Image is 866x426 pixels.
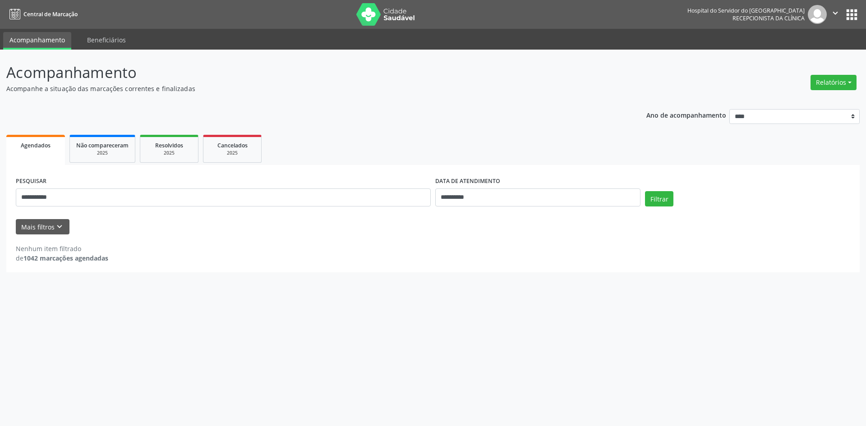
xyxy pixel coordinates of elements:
[23,254,108,262] strong: 1042 marcações agendadas
[16,244,108,253] div: Nenhum item filtrado
[3,32,71,50] a: Acompanhamento
[811,75,857,90] button: Relatórios
[687,7,805,14] div: Hospital do Servidor do [GEOGRAPHIC_DATA]
[155,142,183,149] span: Resolvidos
[16,219,69,235] button: Mais filtroskeyboard_arrow_down
[76,142,129,149] span: Não compareceram
[23,10,78,18] span: Central de Marcação
[76,150,129,156] div: 2025
[16,253,108,263] div: de
[6,7,78,22] a: Central de Marcação
[808,5,827,24] img: img
[21,142,51,149] span: Agendados
[827,5,844,24] button: 
[732,14,805,22] span: Recepcionista da clínica
[6,84,603,93] p: Acompanhe a situação das marcações correntes e finalizadas
[81,32,132,48] a: Beneficiários
[16,174,46,188] label: PESQUISAR
[435,174,500,188] label: DATA DE ATENDIMENTO
[6,61,603,84] p: Acompanhamento
[830,8,840,18] i: 
[147,150,192,156] div: 2025
[844,7,860,23] button: apps
[210,150,255,156] div: 2025
[55,222,64,232] i: keyboard_arrow_down
[645,191,673,206] button: Filtrar
[646,109,726,120] p: Ano de acompanhamento
[217,142,248,149] span: Cancelados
